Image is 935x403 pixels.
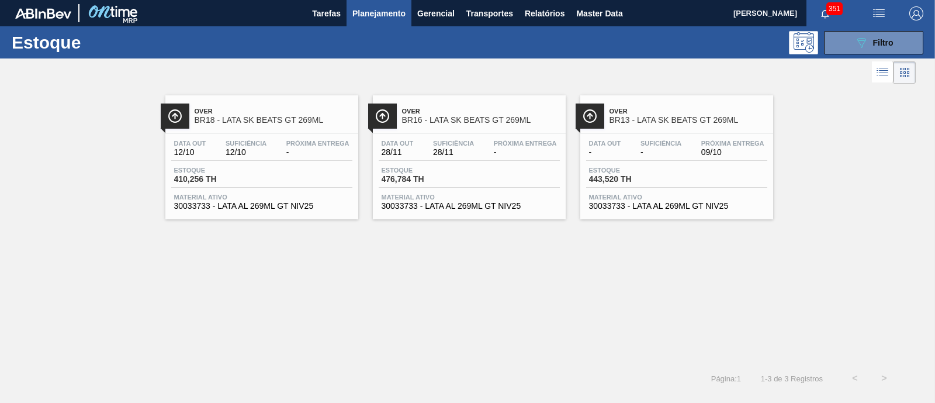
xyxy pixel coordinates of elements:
span: Material ativo [174,194,349,201]
span: 351 [826,2,843,15]
span: 09/10 [701,148,764,157]
span: Suficiência [433,140,474,147]
span: 28/11 [382,148,414,157]
div: Visão em Lista [872,61,894,84]
img: TNhmsLtSVTkK8tSr43FrP2fwEKptu5GPRR3wAAAABJRU5ErkJggg== [15,8,71,19]
span: Transportes [466,6,513,20]
span: - [286,148,349,157]
span: 12/10 [174,148,206,157]
span: Over [195,108,352,115]
img: Logout [909,6,923,20]
a: ÍconeOverBR16 - LATA SK BEATS GT 269MLData out28/11Suficiência28/11Próxima Entrega-Estoque476,784... [364,87,572,219]
span: - [494,148,557,157]
span: Tarefas [312,6,341,20]
span: - [640,148,681,157]
span: Material ativo [589,194,764,201]
span: Estoque [382,167,463,174]
span: Gerencial [417,6,455,20]
a: ÍconeOverBR13 - LATA SK BEATS GT 269MLData out-Suficiência-Próxima Entrega09/10Estoque443,520 THM... [572,87,779,219]
button: Filtro [824,31,923,54]
span: Relatórios [525,6,565,20]
img: Ícone [375,109,390,123]
span: 12/10 [226,148,266,157]
span: Data out [174,140,206,147]
span: Suficiência [640,140,681,147]
span: Estoque [174,167,256,174]
span: Filtro [873,38,894,47]
img: Ícone [168,109,182,123]
img: Ícone [583,109,597,123]
span: Over [402,108,560,115]
button: > [870,364,899,393]
button: Notificações [806,5,844,22]
span: 28/11 [433,148,474,157]
span: 476,784 TH [382,175,463,184]
span: Over [610,108,767,115]
span: BR16 - LATA SK BEATS GT 269ML [402,116,560,125]
span: 30033733 - LATA AL 269ML GT NIV25 [589,202,764,211]
span: Página : 1 [711,374,741,383]
span: - [589,148,621,157]
span: Material ativo [382,194,557,201]
span: 30033733 - LATA AL 269ML GT NIV25 [382,202,557,211]
img: userActions [872,6,886,20]
span: Próxima Entrega [494,140,557,147]
span: Próxima Entrega [286,140,349,147]
span: 1 - 3 de 3 Registros [759,374,823,383]
span: 30033733 - LATA AL 269ML GT NIV25 [174,202,349,211]
a: ÍconeOverBR18 - LATA SK BEATS GT 269MLData out12/10Suficiência12/10Próxima Entrega-Estoque410,256... [157,87,364,219]
span: Master Data [576,6,622,20]
button: < [840,364,870,393]
div: Pogramando: nenhum usuário selecionado [789,31,818,54]
span: Estoque [589,167,671,174]
span: 410,256 TH [174,175,256,184]
span: 443,520 TH [589,175,671,184]
span: Próxima Entrega [701,140,764,147]
span: Suficiência [226,140,266,147]
span: BR18 - LATA SK BEATS GT 269ML [195,116,352,125]
span: Data out [589,140,621,147]
span: BR13 - LATA SK BEATS GT 269ML [610,116,767,125]
span: Planejamento [352,6,406,20]
h1: Estoque [12,36,181,49]
span: Data out [382,140,414,147]
div: Visão em Cards [894,61,916,84]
